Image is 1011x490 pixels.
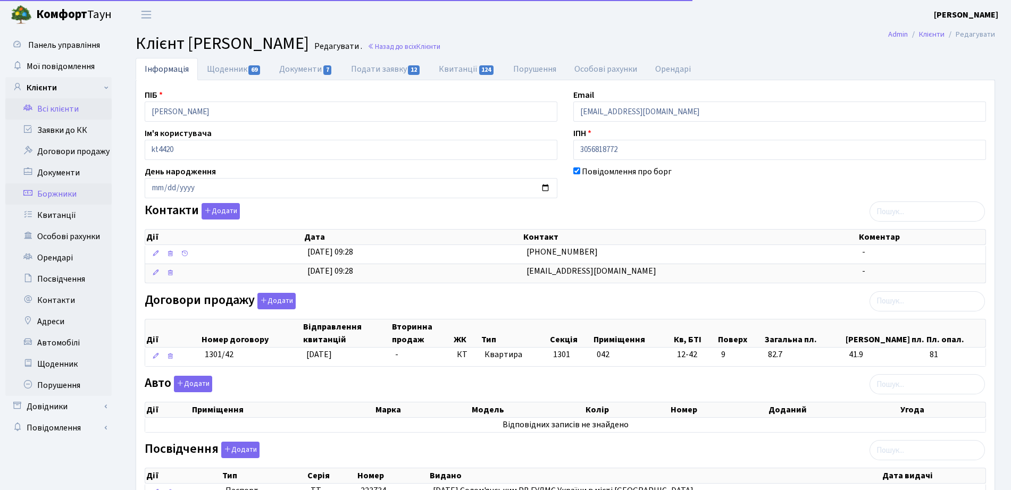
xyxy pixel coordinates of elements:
span: - [862,265,865,277]
b: [PERSON_NAME] [934,9,998,21]
input: Пошук... [870,440,985,460]
th: Пл. опал. [925,319,985,347]
label: ПІБ [145,89,163,102]
span: Панель управління [28,39,100,51]
span: 9 [721,349,760,361]
td: Відповідних записів не знайдено [145,418,985,432]
th: Дата видачі [881,468,985,483]
a: Документи [270,58,341,80]
a: Контакти [5,290,112,311]
input: Пошук... [870,374,985,394]
a: Додати [171,374,212,393]
a: Договори продажу [5,141,112,162]
nav: breadcrumb [872,23,1011,46]
a: Мої повідомлення [5,56,112,77]
label: Повідомлення про борг [582,165,672,178]
a: Заявки до КК [5,120,112,141]
button: Посвідчення [221,442,260,458]
span: 1301 [553,349,570,360]
a: Щоденник [5,353,112,375]
span: 042 [597,349,609,360]
a: Орендарі [646,58,700,80]
a: Посвідчення [5,268,112,290]
th: Дії [145,468,221,483]
a: Щоденник [198,58,270,80]
th: Доданий [767,402,899,417]
th: Контакт [522,230,858,244]
span: 12 [408,65,420,75]
a: Клієнти [919,29,945,40]
th: Секція [549,319,592,347]
th: Номер [356,468,429,483]
a: Клієнти [5,77,112,98]
a: Назад до всіхКлієнти [367,41,440,52]
span: КТ [457,349,476,361]
a: Довідники [5,396,112,417]
span: 81 [930,349,981,361]
th: Загальна пл. [764,319,845,347]
span: 12-42 [677,349,713,361]
span: Клієнт [PERSON_NAME] [136,31,309,56]
th: Модель [471,402,584,417]
input: Пошук... [870,291,985,311]
th: [PERSON_NAME] пл. [845,319,925,347]
a: Адреси [5,311,112,332]
a: Квитанції [5,205,112,226]
span: [DATE] 09:28 [307,265,353,277]
label: День народження [145,165,216,178]
th: Тип [480,319,548,347]
label: ІПН [573,127,591,140]
label: Договори продажу [145,293,296,309]
span: Таун [36,6,112,24]
th: Коментар [858,230,985,244]
th: Приміщення [191,402,374,417]
a: Admin [888,29,908,40]
span: - [395,349,398,360]
span: [DATE] 09:28 [307,246,353,258]
th: Дії [145,230,303,244]
a: Орендарі [5,247,112,268]
a: Панель управління [5,35,112,56]
label: Контакти [145,203,240,219]
a: Інформація [136,58,198,80]
th: Дії [145,402,191,417]
a: Особові рахунки [565,58,646,80]
span: 7 [323,65,332,75]
a: Повідомлення [5,417,112,438]
a: Додати [255,291,296,309]
a: Документи [5,162,112,183]
span: 69 [248,65,260,75]
a: Додати [199,201,240,220]
span: - [862,246,865,258]
button: Переключити навігацію [133,6,160,23]
th: Дії [145,319,200,347]
a: Особові рахунки [5,226,112,247]
span: 124 [479,65,494,75]
a: Квитанції [430,58,504,80]
button: Авто [174,376,212,392]
span: Квартира [484,349,545,361]
th: Номер [670,402,767,417]
th: Відправлення квитанцій [302,319,391,347]
th: Вторинна продаж [391,319,453,347]
th: Угода [899,402,985,417]
a: Боржники [5,183,112,205]
th: Номер договору [200,319,302,347]
th: ЖК [453,319,480,347]
th: Дата [303,230,522,244]
a: Подати заявку [342,58,430,80]
a: Порушення [504,58,565,80]
label: Ім'я користувача [145,127,212,140]
button: Договори продажу [257,293,296,309]
span: 82.7 [768,349,840,361]
span: [DATE] [306,349,332,360]
label: Авто [145,376,212,392]
input: Пошук... [870,201,985,222]
small: Редагувати . [312,41,362,52]
th: Приміщення [592,319,673,347]
a: Порушення [5,375,112,396]
label: Email [573,89,594,102]
span: Клієнти [416,41,440,52]
span: Мої повідомлення [27,61,95,72]
th: Тип [221,468,306,483]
